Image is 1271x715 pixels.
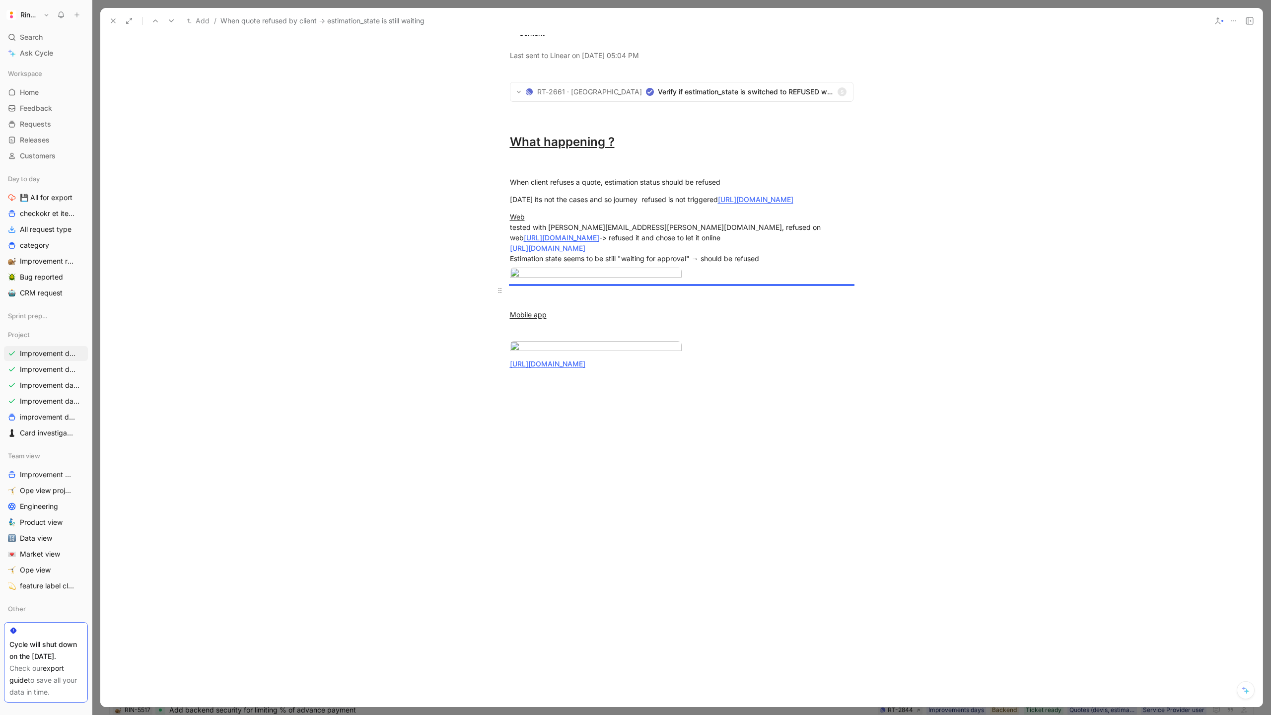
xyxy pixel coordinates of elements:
span: Verify if estimation_state is switched to REFUSED when we refuse in WEB [658,86,833,98]
img: 🤸 [8,487,16,495]
span: Bug reported [20,272,63,282]
div: [DATE] its not the cases and so journey refused is not triggered [510,194,853,205]
div: Project [4,327,88,342]
u: Web [510,213,525,221]
a: [URL][DOMAIN_NAME] [524,233,599,242]
span: Team view [8,451,40,461]
button: S [837,86,847,98]
a: 💾 All for export [4,190,88,205]
div: Sprint preparation [4,308,88,323]
img: 🐌 [8,257,16,265]
a: 💌Market view [4,547,88,562]
span: Improvement days- tickets tackled ALL [20,349,79,358]
button: Add [184,15,212,27]
div: ProjectImprovement days- tickets tackled ALLImprovement days- tickets ready- ReactImprovement day... [4,327,88,440]
img: ♟️ [8,429,16,437]
span: Improvement days- tickets ready- React [20,364,79,374]
div: Cycle will shut down on the [DATE]. [9,639,82,662]
img: 🤖 [8,289,16,297]
div: Other [4,601,88,616]
img: Capture d’écran 2025-09-10 à 13.32.17.png [510,341,682,355]
span: Engineering [20,501,58,511]
a: category [4,238,88,253]
div: tested with [PERSON_NAME][EMAIL_ADDRESS][PERSON_NAME][DOMAIN_NAME], refused on web -> refused it ... [510,212,853,264]
a: Improvement days [4,467,88,482]
button: 🤸 [6,564,18,576]
a: 🪲Bug reported [4,270,88,285]
a: 🤸Ope view projects [4,483,88,498]
span: RT-2661 · [GEOGRAPHIC_DATA] [537,86,642,98]
a: Improvement days- tickets tackled ALL [4,346,88,361]
svg: Done [646,88,654,96]
button: 🪲 [6,271,18,283]
button: 🐌 [6,255,18,267]
a: [URL][DOMAIN_NAME] [510,244,585,252]
span: All request type [20,224,71,234]
h1: Ringtwice [20,10,39,19]
img: 🧞‍♂️ [8,518,16,526]
a: 🤖CRM request [4,286,88,300]
a: Home [4,85,88,100]
span: checkokr et iteration [20,209,75,218]
span: Improvement days- tickets ready-legacy [20,396,79,406]
button: 🤸 [6,485,18,497]
span: Project [8,330,30,340]
div: S [838,87,847,96]
span: Other [8,604,26,614]
a: Engineering [4,499,88,514]
img: 🔢 [8,534,16,542]
button: 🧞‍♂️ [6,516,18,528]
div: Other [4,601,88,619]
span: Product view [20,517,63,527]
mark: Last sent to Linear on [DATE] 05:04 PM [510,51,639,60]
span: When quote refused by client -> estimation_state is still waiting [220,15,424,27]
span: Releases [20,135,50,145]
a: checkokr et iteration [4,206,88,221]
a: Customers [4,148,88,163]
div: Day to day💾 All for exportcheckokr et iterationAll request typecategory🐌Improvement request🪲Bug r... [4,171,88,300]
a: Improvement days- tickets ready- backend [4,378,88,393]
span: Requests [20,119,51,129]
u: What happening ? [510,135,615,149]
span: Ask Cycle [20,47,53,59]
div: Day to day [4,171,88,186]
a: 🔢Data view [4,531,88,546]
button: 💫 [6,580,18,592]
span: improvement days- ALL [20,412,77,422]
div: Workspace [4,66,88,81]
span: Sprint preparation [8,311,51,321]
a: ♟️Card investigations [4,426,88,440]
button: 💌 [6,548,18,560]
a: Improvement days- tickets ready-legacy [4,394,88,409]
span: / [214,15,216,27]
span: Customers [20,151,56,161]
button: ♟️ [6,427,18,439]
img: 💫 [8,582,16,590]
a: improvement days- ALL [4,410,88,425]
img: 💌 [8,550,16,558]
button: 🔢 [6,532,18,544]
a: Requests [4,117,88,132]
a: All request type [4,222,88,237]
a: 🧞‍♂️Product view [4,515,88,530]
span: Data view [20,533,52,543]
div: Team viewImprovement days🤸Ope view projectsEngineering🧞‍♂️Product view🔢Data view💌Market view🤸Ope ... [4,448,88,593]
img: 🪲 [8,273,16,281]
span: Improvement days [20,470,75,480]
span: CRM request [20,288,63,298]
span: Feedback [20,103,52,113]
span: Workspace [8,69,42,78]
img: Ringtwice [6,10,16,20]
span: feature label cleaning [20,581,76,591]
span: Ope view projects [20,486,74,496]
span: Search [20,31,43,43]
span: Ope view [20,565,51,575]
span: Card investigations [20,428,75,438]
a: Feedback [4,101,88,116]
span: Improvement days- tickets ready- backend [20,380,80,390]
a: [URL][DOMAIN_NAME] [510,359,585,368]
span: 💾 All for export [20,193,72,203]
div: Check our to save all your data in time. [9,662,82,698]
span: category [20,240,49,250]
